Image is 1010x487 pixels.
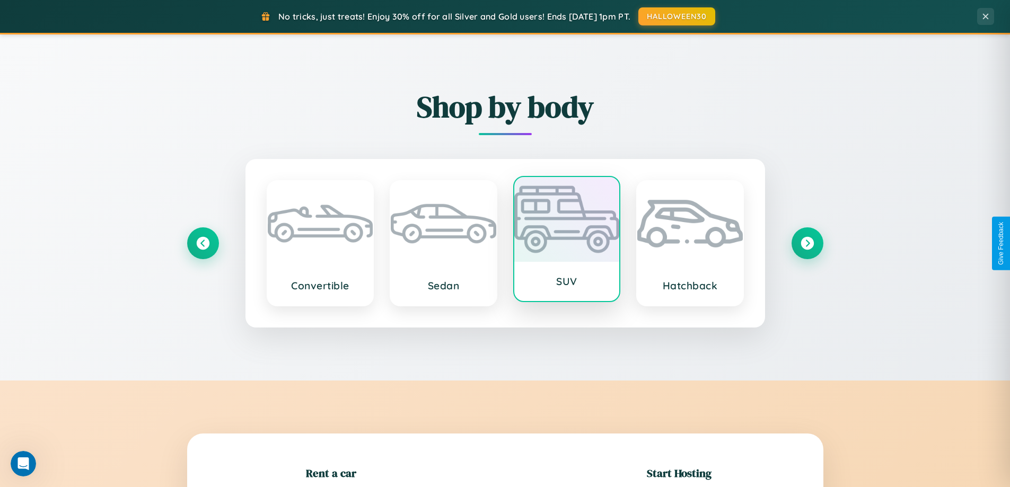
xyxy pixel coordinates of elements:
[278,279,363,292] h3: Convertible
[401,279,486,292] h3: Sedan
[638,7,715,25] button: HALLOWEEN30
[525,275,609,288] h3: SUV
[647,465,712,481] h2: Start Hosting
[997,222,1005,265] div: Give Feedback
[306,465,356,481] h2: Rent a car
[648,279,732,292] h3: Hatchback
[278,11,630,22] span: No tricks, just treats! Enjoy 30% off for all Silver and Gold users! Ends [DATE] 1pm PT.
[11,451,36,476] iframe: Intercom live chat
[187,86,823,127] h2: Shop by body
